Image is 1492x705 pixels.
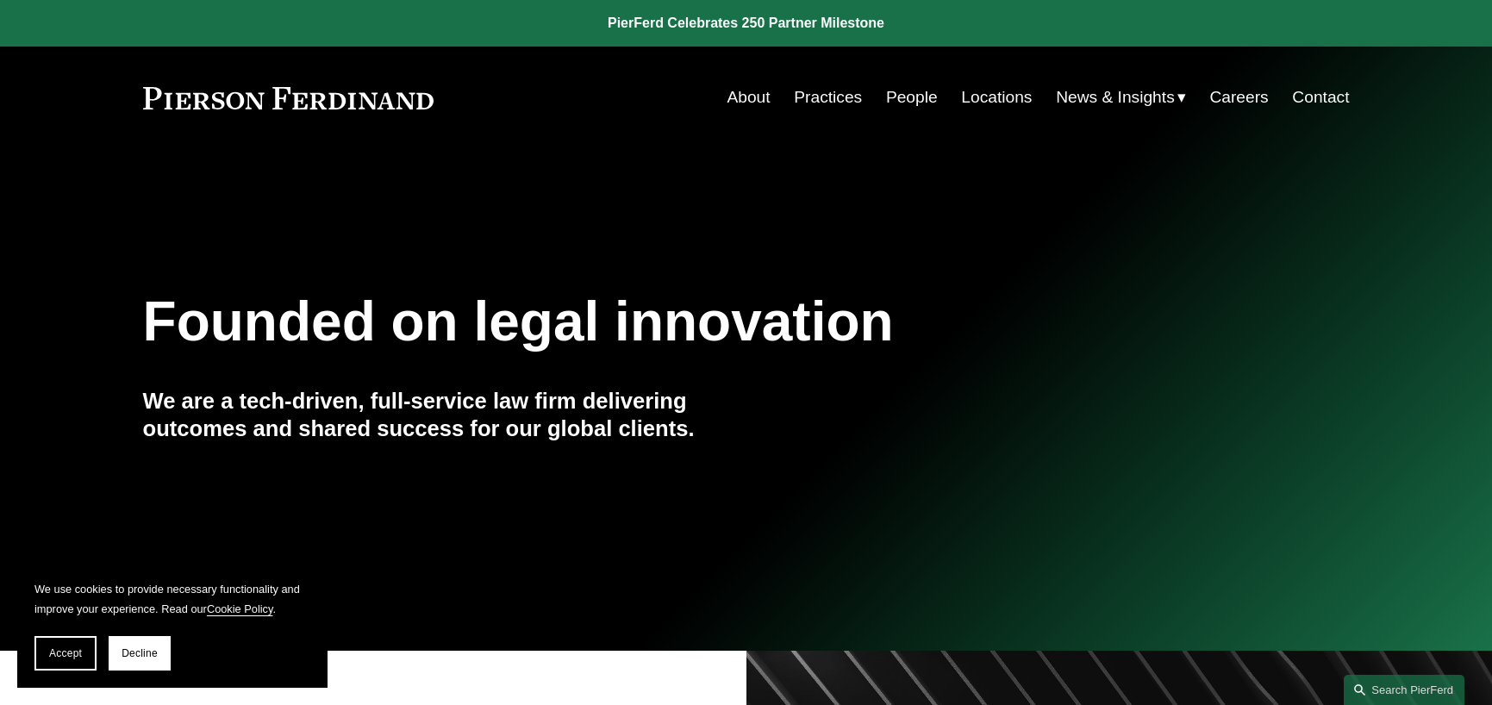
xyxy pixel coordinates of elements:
span: News & Insights [1056,83,1175,113]
section: Cookie banner [17,562,328,688]
a: Practices [794,81,862,114]
a: Locations [961,81,1032,114]
a: Search this site [1344,675,1464,705]
a: folder dropdown [1056,81,1186,114]
h4: We are a tech-driven, full-service law firm delivering outcomes and shared success for our global... [143,387,746,443]
a: About [727,81,770,114]
a: People [886,81,938,114]
button: Decline [109,636,171,671]
h1: Founded on legal innovation [143,290,1149,353]
span: Accept [49,647,82,659]
a: Contact [1292,81,1349,114]
button: Accept [34,636,97,671]
a: Careers [1209,81,1268,114]
p: We use cookies to provide necessary functionality and improve your experience. Read our . [34,579,310,619]
a: Cookie Policy [207,602,273,615]
span: Decline [122,647,158,659]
